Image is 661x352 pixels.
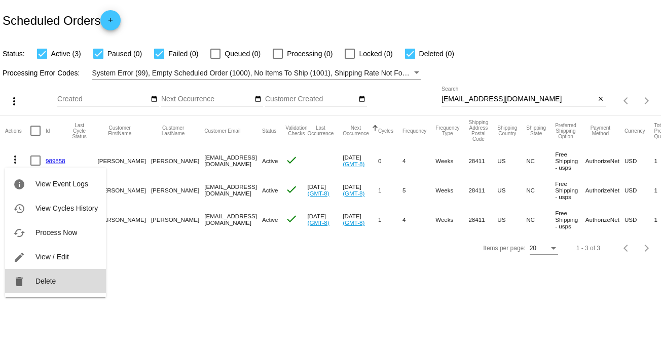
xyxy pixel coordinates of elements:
span: View Event Logs [35,180,88,188]
span: Delete [35,277,56,285]
mat-icon: cached [13,227,25,239]
span: View Cycles History [35,204,98,212]
span: Process Now [35,228,77,237]
span: View / Edit [35,253,69,261]
mat-icon: info [13,178,25,190]
mat-icon: delete [13,276,25,288]
mat-icon: history [13,203,25,215]
mat-icon: edit [13,251,25,263]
